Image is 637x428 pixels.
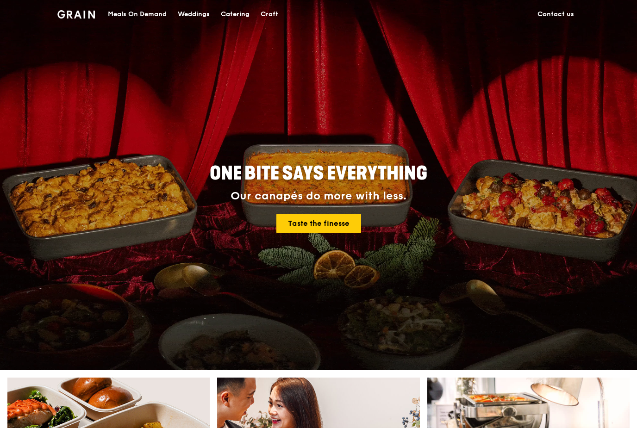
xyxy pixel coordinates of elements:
a: Weddings [172,0,215,28]
img: Grain [57,10,95,19]
a: Catering [215,0,255,28]
div: Weddings [178,0,210,28]
div: Our canapés do more with less. [152,190,485,203]
span: ONE BITE SAYS EVERYTHING [210,162,427,185]
div: Meals On Demand [108,0,167,28]
a: Craft [255,0,284,28]
a: Taste the finesse [276,214,361,233]
div: Catering [221,0,250,28]
div: Craft [261,0,278,28]
a: Contact us [532,0,580,28]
